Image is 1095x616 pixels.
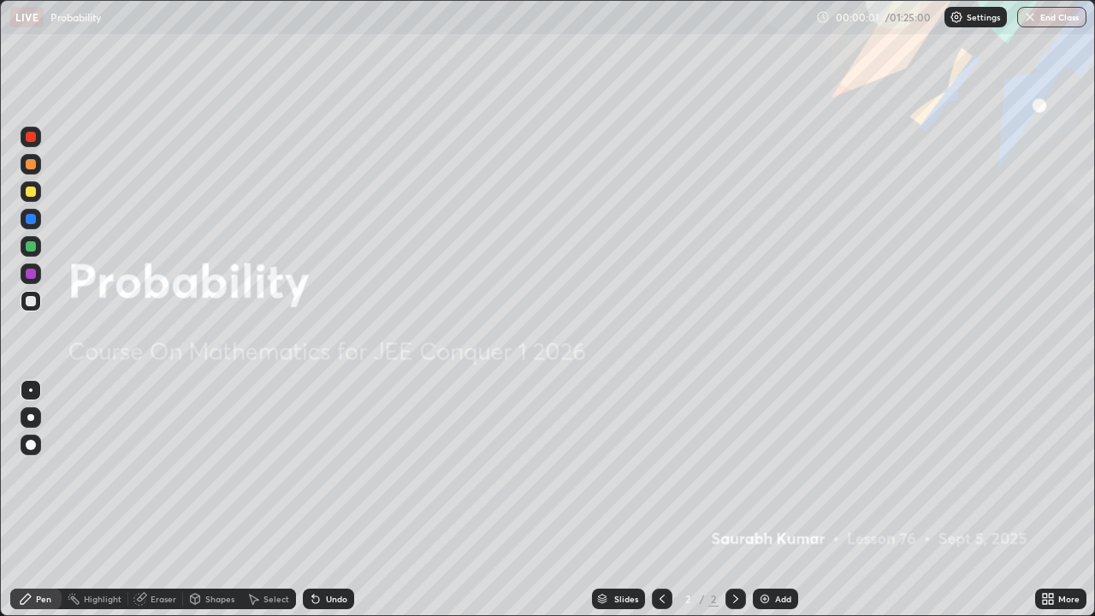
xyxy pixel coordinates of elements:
img: class-settings-icons [950,10,963,24]
div: Add [775,595,791,603]
div: / [700,594,705,604]
div: Select [263,595,289,603]
div: Undo [326,595,347,603]
div: Pen [36,595,51,603]
p: LIVE [15,10,38,24]
p: Settings [967,13,1000,21]
p: Probability [50,10,101,24]
div: Highlight [84,595,121,603]
div: 2 [679,594,696,604]
div: Eraser [151,595,176,603]
div: More [1058,595,1080,603]
div: 2 [708,591,719,607]
button: End Class [1017,7,1086,27]
div: Shapes [205,595,234,603]
img: end-class-cross [1023,10,1037,24]
div: Slides [614,595,638,603]
img: add-slide-button [758,592,772,606]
